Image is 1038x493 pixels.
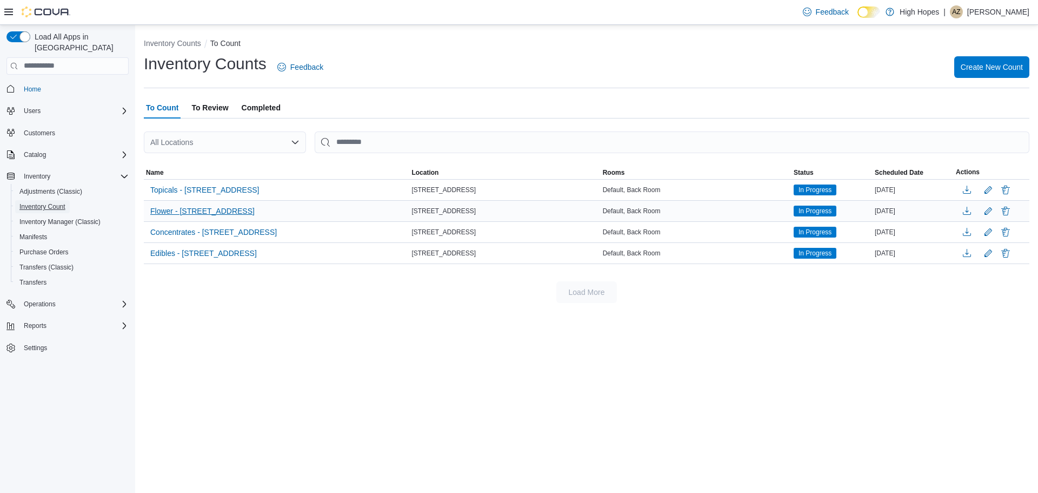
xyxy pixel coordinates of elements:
p: | [943,5,946,18]
span: Operations [24,300,56,308]
span: In Progress [794,248,836,259]
div: Default, Back Room [601,247,791,260]
button: Manifests [11,229,133,245]
button: Users [2,103,133,119]
span: Scheduled Date [875,168,923,177]
button: Flower - [STREET_ADDRESS] [146,203,259,219]
span: Concentrates - [STREET_ADDRESS] [150,227,277,238]
button: Edit count details [982,224,995,240]
div: [DATE] [873,205,954,218]
button: Scheduled Date [873,166,954,179]
span: In Progress [799,227,831,237]
span: Settings [19,341,129,354]
p: [PERSON_NAME] [967,5,1029,18]
span: Feedback [290,62,323,73]
a: Manifests [15,231,51,244]
button: Create New Count [954,56,1029,78]
button: Delete [999,205,1012,218]
button: Edit count details [982,203,995,219]
span: Topicals - [STREET_ADDRESS] [150,185,259,195]
span: Actions [956,168,980,176]
span: Settings [24,344,47,352]
span: In Progress [799,185,831,195]
span: Purchase Orders [15,246,129,259]
span: Transfers (Classic) [15,261,129,274]
input: Dark Mode [857,6,880,18]
span: In Progress [794,206,836,216]
button: Reports [2,318,133,333]
div: Default, Back Room [601,183,791,196]
button: Load More [556,281,617,303]
button: Transfers (Classic) [11,260,133,275]
span: Adjustments (Classic) [19,187,82,196]
span: Operations [19,298,129,311]
span: Flower - [STREET_ADDRESS] [150,206,255,216]
span: To Review [191,97,228,119]
button: Settings [2,340,133,356]
span: Manifests [15,231,129,244]
button: Inventory [2,169,133,184]
span: Inventory Manager (Classic) [15,215,129,228]
span: [STREET_ADDRESS] [411,186,476,194]
img: Cova [22,6,70,17]
a: Transfers (Classic) [15,261,78,274]
a: Settings [19,341,51,354]
span: Edibles - [STREET_ADDRESS] [150,248,257,259]
div: [DATE] [873,247,954,260]
a: Inventory Count [15,200,70,213]
span: [STREET_ADDRESS] [411,249,476,258]
button: Home [2,81,133,97]
span: AZ [952,5,960,18]
span: Load More [569,287,605,298]
span: Transfers [19,278,46,287]
span: Reports [19,319,129,332]
div: Default, Back Room [601,205,791,218]
span: Inventory Count [15,200,129,213]
span: Completed [242,97,281,119]
span: In Progress [794,227,836,238]
span: In Progress [799,206,831,216]
button: To Count [210,39,241,48]
span: Transfers [15,276,129,289]
span: In Progress [794,185,836,195]
span: Purchase Orders [19,248,69,257]
button: Transfers [11,275,133,290]
a: Adjustments (Classic) [15,185,86,198]
button: Delete [999,183,1012,196]
span: [STREET_ADDRESS] [411,207,476,215]
button: Topicals - [STREET_ADDRESS] [146,182,264,198]
span: [STREET_ADDRESS] [411,228,476,236]
a: Feedback [273,56,328,78]
button: Users [19,104,45,117]
span: Catalog [24,150,46,159]
div: [DATE] [873,183,954,196]
span: Manifests [19,233,47,241]
span: Inventory [24,172,50,181]
a: Transfers [15,276,51,289]
span: Create New Count [961,62,1023,73]
span: Home [24,85,41,94]
button: Name [144,166,409,179]
span: Adjustments (Classic) [15,185,129,198]
span: Name [146,168,164,177]
button: Status [791,166,873,179]
span: Users [24,107,41,115]
button: Inventory [19,170,55,183]
span: Catalog [19,148,129,161]
button: Delete [999,226,1012,239]
button: Inventory Manager (Classic) [11,214,133,229]
span: Rooms [603,168,625,177]
button: Catalog [2,147,133,162]
button: Adjustments (Classic) [11,184,133,199]
button: Operations [19,298,60,311]
span: Location [411,168,438,177]
span: Reports [24,321,46,330]
span: Inventory [19,170,129,183]
button: Concentrates - [STREET_ADDRESS] [146,224,281,240]
p: High Hopes [900,5,939,18]
button: Inventory Count [11,199,133,214]
h1: Inventory Counts [144,53,267,75]
span: Load All Apps in [GEOGRAPHIC_DATA] [30,31,129,53]
a: Home [19,83,45,96]
div: [DATE] [873,226,954,239]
